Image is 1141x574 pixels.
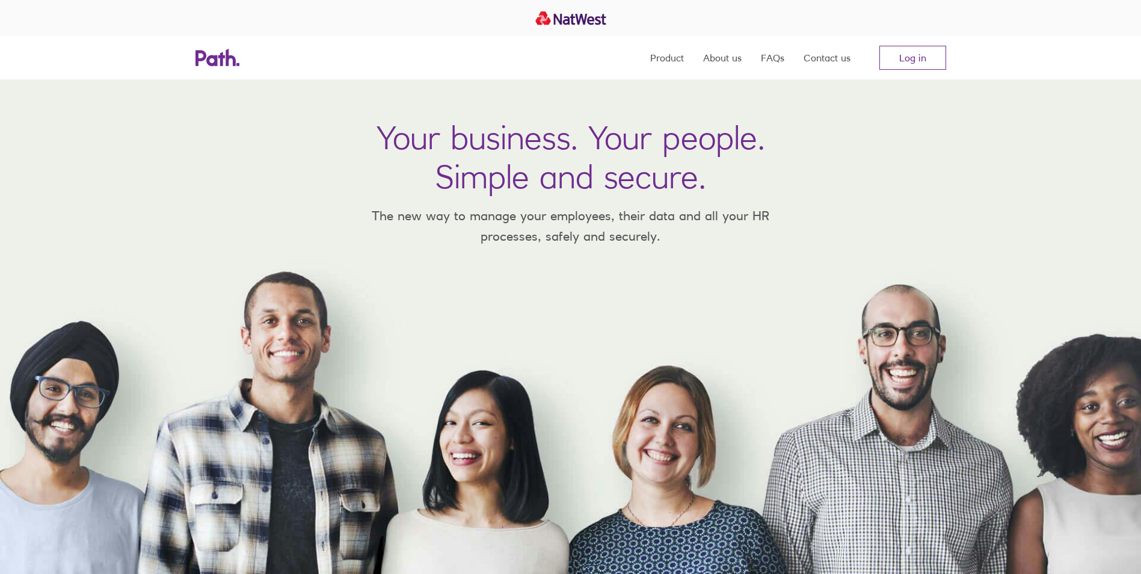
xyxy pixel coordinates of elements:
a: Contact us [804,36,850,79]
p: The new way to manage your employees, their data and all your HR processes, safely and securely. [354,206,787,246]
a: FAQs [761,36,784,79]
a: Product [650,36,684,79]
h1: Your business. Your people. Simple and secure. [377,118,765,196]
a: About us [703,36,742,79]
a: Log in [879,46,946,70]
